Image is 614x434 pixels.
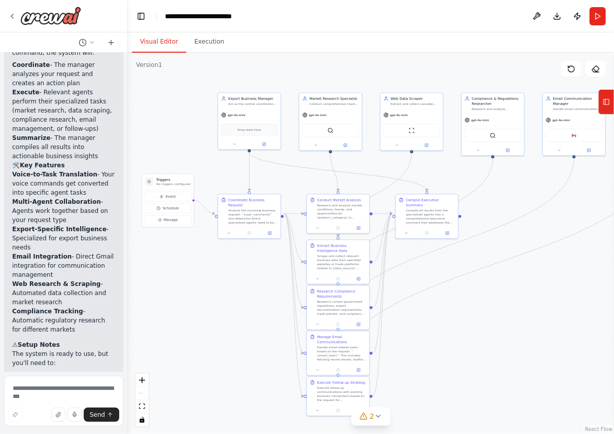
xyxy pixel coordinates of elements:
span: gpt-4o-mini [309,113,327,117]
button: Send [84,408,119,422]
span: Manage [164,218,178,223]
div: Research current government regulations, export documentation requirements, trade policies, and c... [317,300,366,316]
g: Edge from 3cd91ebf-4b6b-4fca-94c2-151e0b5c4306 to f46f7921-b9b9-4582-b18a-0f42ee963ba5 [247,152,429,191]
g: Edge from 15256ef3-d929-4f5b-b1cf-456b720647e5 to f46f7921-b9b9-4582-b18a-0f42ee963ba5 [373,211,393,310]
div: Email Communication ManagerHandle email communications, reply to client inquiries, and manage ema... [542,92,606,156]
div: Conduct Market Analysis [317,197,361,202]
g: Edge from 12bc4c1e-b96e-4bca-b109-885825dcdeec to f46f7921-b9b9-4582-b18a-0f42ee963ba5 [373,211,393,399]
button: No output available [327,321,349,328]
button: Open in side panel [574,147,603,153]
li: - Automated data collection and market research [12,279,115,307]
div: Research Compliance RequirementsResearch current government regulations, export documentation req... [306,285,370,330]
li: - Specialized for export business needs [12,225,115,252]
div: Execute follow-up communications with existing business connections based on the request for {fol... [317,386,366,402]
img: SerperDevTool [327,127,333,133]
div: Research and analyze market conditions, trends, and opportunities for {product_category} in {targ... [317,203,366,220]
button: Open in side panel [493,147,522,153]
li: - Direct Gmail integration for communication management [12,252,115,279]
button: Click to speak your automation idea [67,408,82,422]
button: Execution [186,31,232,53]
div: Web Data Scraper [391,96,440,101]
span: gpt-4o-mini [228,113,246,117]
strong: Voice-to-Task Translation [12,171,97,178]
li: - Agents work together based on your request type [12,197,115,225]
div: Scrape and collect relevant business data from specified websites or trade platforms related to {... [317,254,366,270]
button: Hide left sidebar [134,9,148,23]
div: Compile Executive Summary [406,197,455,207]
span: Send [90,411,105,419]
div: Compliance & Regulations ResearcherResearch and analyze government regulations, trade policies, e... [461,92,525,156]
div: Version 1 [136,61,162,69]
div: Conduct Market AnalysisResearch and analyze market conditions, trends, and opportunities for {pro... [306,194,370,234]
img: ScrapeWebsiteTool [408,127,415,133]
button: Open in side panel [350,367,367,373]
div: Compliance & Regulations Researcher [472,96,521,106]
strong: Coordinate [12,61,50,68]
strong: Email Integration [12,253,72,260]
h2: 🛠 [12,161,115,170]
button: toggle interactivity [135,413,149,426]
div: Research and analyze government regulations, trade policies, export documentation requirements, a... [472,107,521,111]
button: Schedule [144,203,191,213]
p: The system is ready to use, but you'll need to: [12,349,115,368]
button: zoom in [135,374,149,387]
g: Edge from 3cd91ebf-4b6b-4fca-94c2-151e0b5c4306 to 52fe8f50-126a-48dc-918d-b86f9491dcf6 [247,152,252,191]
span: Drop tools here [237,127,261,132]
div: Coordinate Business Request [228,197,278,207]
button: Manage [144,215,191,225]
g: Edge from dbe0f26d-ff8a-49e4-ba75-9750f6d4709b to f46f7921-b9b9-4582-b18a-0f42ee963ba5 [373,211,393,264]
strong: Export-Specific Intelligence [12,226,107,233]
div: Market Research Specialist [310,96,359,101]
button: Open in side panel [350,408,367,414]
nav: breadcrumb [165,11,255,21]
g: Edge from d972f6e7-a79d-49ca-9d1b-60211c827f5c to 2ba97b0c-351f-45c0-aa5c-5777369f6ace [328,153,340,191]
button: Visual Editor [132,31,186,53]
div: Compile Executive SummaryCompile all results from the specialized agents into a comprehensive exe... [395,194,459,239]
button: Open in side panel [412,142,441,148]
li: - For email management features (you'll be prompted when running) [12,371,115,398]
button: Open in side panel [261,230,279,236]
div: Export Business Manager [228,96,278,101]
g: Edge from 2ba97b0c-351f-45c0-aa5c-5777369f6ace to f46f7921-b9b9-4582-b18a-0f42ee963ba5 [373,211,393,216]
g: Edge from triggers to 52fe8f50-126a-48dc-918d-b86f9491dcf6 [193,198,215,216]
li: - Automatic regulatory research for different markets [12,307,115,334]
div: Email Communication Manager [553,96,602,106]
strong: Execute [12,89,40,96]
div: Export Business ManagerAct as the central coordinator for all export business operations, delegat... [218,92,281,150]
button: Open in side panel [250,141,279,147]
button: Open in side panel [439,230,456,236]
div: Analyze the incoming business request: "{user_command}" and determine which specialized agents ne... [228,208,278,225]
span: Event [166,194,176,199]
p: No triggers configured [156,182,190,186]
button: No output available [327,408,349,414]
g: Edge from 52fe8f50-126a-48dc-918d-b86f9491dcf6 to dbe0f26d-ff8a-49e4-ba75-9750f6d4709b [284,211,304,264]
g: Edge from 52fe8f50-126a-48dc-918d-b86f9491dcf6 to 2308b0ba-df51-48dd-8a9d-347b6459523a [284,211,304,355]
strong: Key Features [20,162,65,169]
div: Research Compliance Requirements [317,288,366,299]
div: Execute Follow-up StrategyExecute follow-up communications with existing business connections bas... [306,376,370,416]
button: 2 [352,407,391,426]
button: No output available [327,225,349,231]
div: Market Research SpecialistConduct comprehensive market research and analysis for export opportuni... [299,92,362,151]
img: Google gmail [571,132,577,138]
button: No output available [416,230,437,236]
strong: Multi-Agent Collaboration [12,198,101,205]
div: Extract Business Intelligence DataScrape and collect relevant business data from specified websit... [306,239,370,284]
div: Web Data ScraperExtract and collect valuable business data from websites, trade platforms, and on... [380,92,444,151]
div: TriggersNo triggers configuredEventScheduleManage [142,173,194,227]
button: Open in side panel [350,321,367,328]
div: Coordinate Business RequestAnalyze the incoming business request: "{user_command}" and determine ... [218,194,281,239]
g: Edge from b7a49e11-0198-4d8f-a767-e9f13f8d0e17 to 15256ef3-d929-4f5b-b1cf-456b720647e5 [335,158,495,282]
g: Edge from 52fe8f50-126a-48dc-918d-b86f9491dcf6 to 2ba97b0c-351f-45c0-aa5c-5777369f6ace [284,211,304,216]
g: Edge from 52fe8f50-126a-48dc-918d-b86f9491dcf6 to 15256ef3-d929-4f5b-b1cf-456b720647e5 [284,211,304,310]
g: Edge from 52fe8f50-126a-48dc-918d-b86f9491dcf6 to 12bc4c1e-b96e-4bca-b109-885825dcdeec [284,211,304,399]
span: gpt-4o-mini [553,118,570,122]
button: fit view [135,400,149,413]
span: gpt-4o-mini [390,113,408,117]
li: - The manager analyzes your request and creates an action plan [12,60,115,88]
a: React Flow attribution [585,426,612,432]
div: Manage Email CommunicationsHandle email-related tasks based on the request: "{email_task}". This ... [306,331,370,376]
h2: ⚠ [12,340,115,349]
button: Open in side panel [331,142,360,148]
strong: Summarize [12,134,50,141]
